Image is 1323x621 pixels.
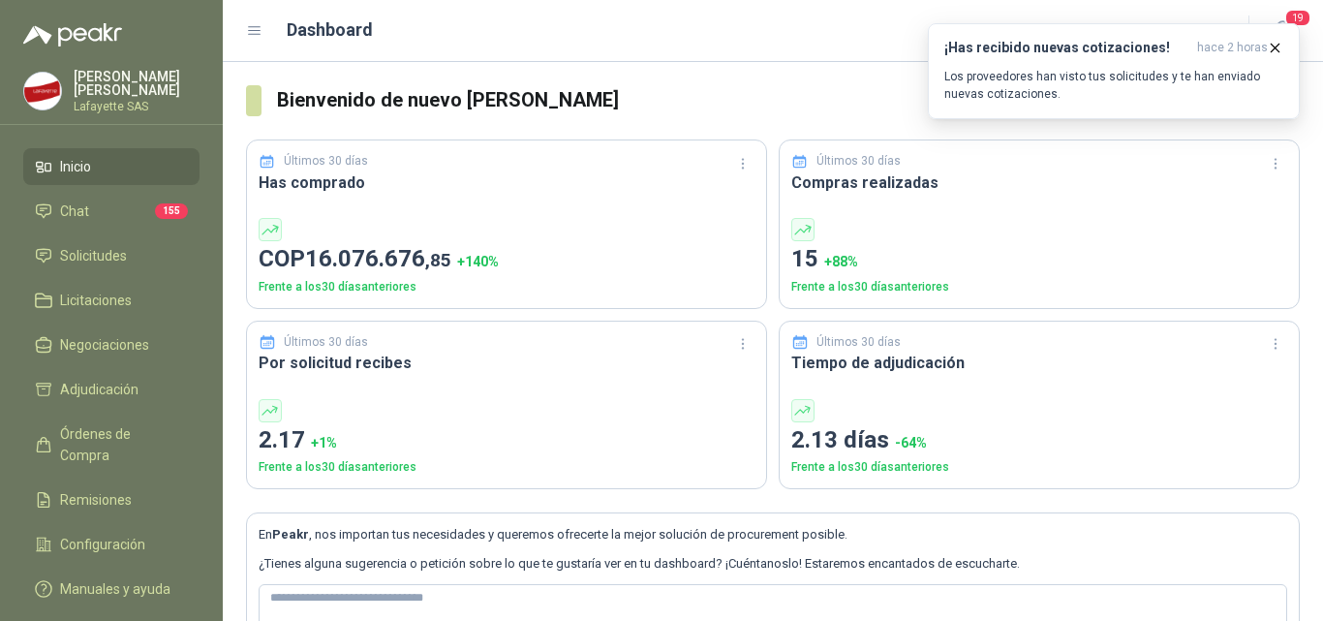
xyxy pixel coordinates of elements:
[928,23,1300,119] button: ¡Has recibido nuevas cotizaciones!hace 2 horas Los proveedores han visto tus solicitudes y te han...
[155,203,188,219] span: 155
[259,351,754,375] h3: Por solicitud recibes
[23,571,200,607] a: Manuales y ayuda
[23,526,200,563] a: Configuración
[23,193,200,230] a: Chat155
[816,152,901,171] p: Últimos 30 días
[23,237,200,274] a: Solicitudes
[272,527,309,542] b: Peakr
[1197,40,1268,56] span: hace 2 horas
[944,68,1283,103] p: Los proveedores han visto tus solicitudes y te han enviado nuevas cotizaciones.
[60,534,145,555] span: Configuración
[284,333,368,352] p: Últimos 30 días
[23,23,122,47] img: Logo peakr
[23,416,200,474] a: Órdenes de Compra
[284,152,368,171] p: Últimos 30 días
[24,73,61,109] img: Company Logo
[259,525,1287,544] p: En , nos importan tus necesidades y queremos ofrecerte la mejor solución de procurement posible.
[1265,14,1300,48] button: 19
[259,171,754,195] h3: Has comprado
[791,458,1287,477] p: Frente a los 30 días anteriores
[60,379,138,400] span: Adjudicación
[305,245,451,272] span: 16.076.676
[60,423,181,466] span: Órdenes de Compra
[816,333,901,352] p: Últimos 30 días
[824,254,858,269] span: + 88 %
[791,278,1287,296] p: Frente a los 30 días anteriores
[791,422,1287,459] p: 2.13 días
[895,435,927,450] span: -64 %
[60,578,170,600] span: Manuales y ayuda
[23,326,200,363] a: Negociaciones
[23,481,200,518] a: Remisiones
[259,241,754,278] p: COP
[23,371,200,408] a: Adjudicación
[425,249,451,271] span: ,85
[944,40,1189,56] h3: ¡Has recibido nuevas cotizaciones!
[60,245,127,266] span: Solicitudes
[23,282,200,319] a: Licitaciones
[1284,9,1311,27] span: 19
[259,554,1287,574] p: ¿Tienes alguna sugerencia o petición sobre lo que te gustaría ver en tu dashboard? ¡Cuéntanoslo! ...
[259,458,754,477] p: Frente a los 30 días anteriores
[23,148,200,185] a: Inicio
[791,171,1287,195] h3: Compras realizadas
[457,254,499,269] span: + 140 %
[60,489,132,511] span: Remisiones
[60,156,91,177] span: Inicio
[259,422,754,459] p: 2.17
[311,435,337,450] span: + 1 %
[277,85,1300,115] h3: Bienvenido de nuevo [PERSON_NAME]
[791,241,1287,278] p: 15
[791,351,1287,375] h3: Tiempo de adjudicación
[287,16,373,44] h1: Dashboard
[60,201,89,222] span: Chat
[60,290,132,311] span: Licitaciones
[74,70,200,97] p: [PERSON_NAME] [PERSON_NAME]
[60,334,149,356] span: Negociaciones
[259,278,754,296] p: Frente a los 30 días anteriores
[74,101,200,112] p: Lafayette SAS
